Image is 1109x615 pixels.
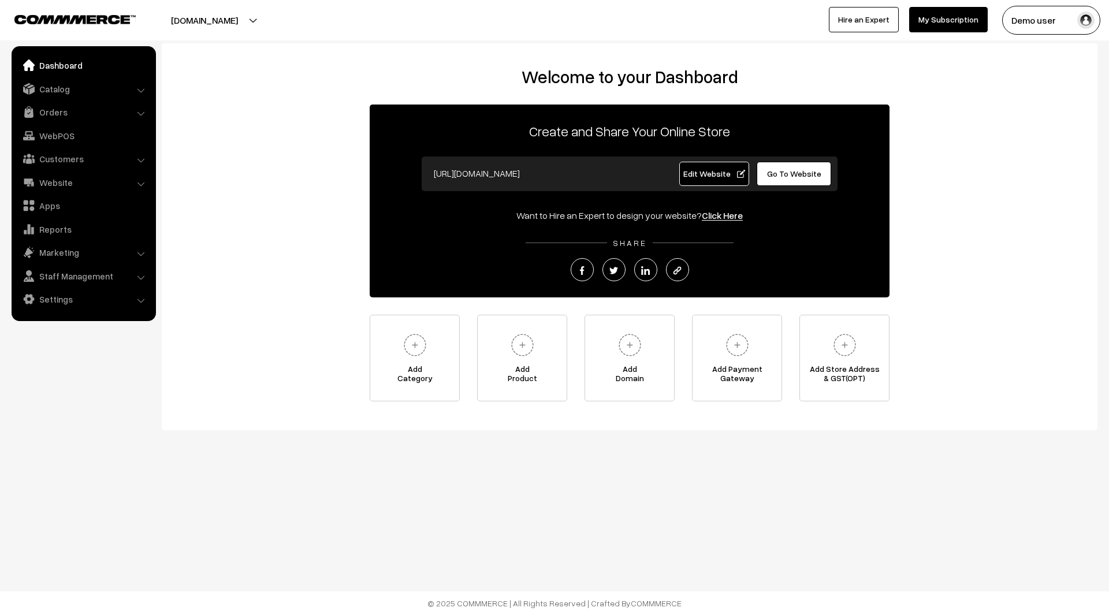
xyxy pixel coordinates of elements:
[757,162,831,186] a: Go To Website
[909,7,988,32] a: My Subscription
[692,315,782,401] a: Add PaymentGateway
[585,315,675,401] a: AddDomain
[585,364,674,387] span: Add Domain
[131,6,278,35] button: [DOMAIN_NAME]
[679,162,750,186] a: Edit Website
[173,66,1086,87] h2: Welcome to your Dashboard
[14,79,152,99] a: Catalog
[767,169,821,178] span: Go To Website
[607,238,653,248] span: SHARE
[800,364,889,387] span: Add Store Address & GST(OPT)
[14,12,116,25] a: COMMMERCE
[14,242,152,263] a: Marketing
[14,148,152,169] a: Customers
[693,364,781,387] span: Add Payment Gateway
[1002,6,1100,35] button: Demo user
[14,55,152,76] a: Dashboard
[14,266,152,286] a: Staff Management
[507,329,538,361] img: plus.svg
[370,315,460,401] a: AddCategory
[829,329,861,361] img: plus.svg
[399,329,431,361] img: plus.svg
[370,208,890,222] div: Want to Hire an Expert to design your website?
[14,125,152,146] a: WebPOS
[614,329,646,361] img: plus.svg
[14,219,152,240] a: Reports
[799,315,890,401] a: Add Store Address& GST(OPT)
[478,364,567,387] span: Add Product
[1077,12,1095,29] img: user
[14,102,152,122] a: Orders
[14,195,152,216] a: Apps
[370,121,890,141] p: Create and Share Your Online Store
[14,289,152,310] a: Settings
[721,329,753,361] img: plus.svg
[477,315,567,401] a: AddProduct
[829,7,899,32] a: Hire an Expert
[370,364,459,387] span: Add Category
[631,598,682,608] a: COMMMERCE
[683,169,745,178] span: Edit Website
[702,210,743,221] a: Click Here
[14,172,152,193] a: Website
[14,15,136,24] img: COMMMERCE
